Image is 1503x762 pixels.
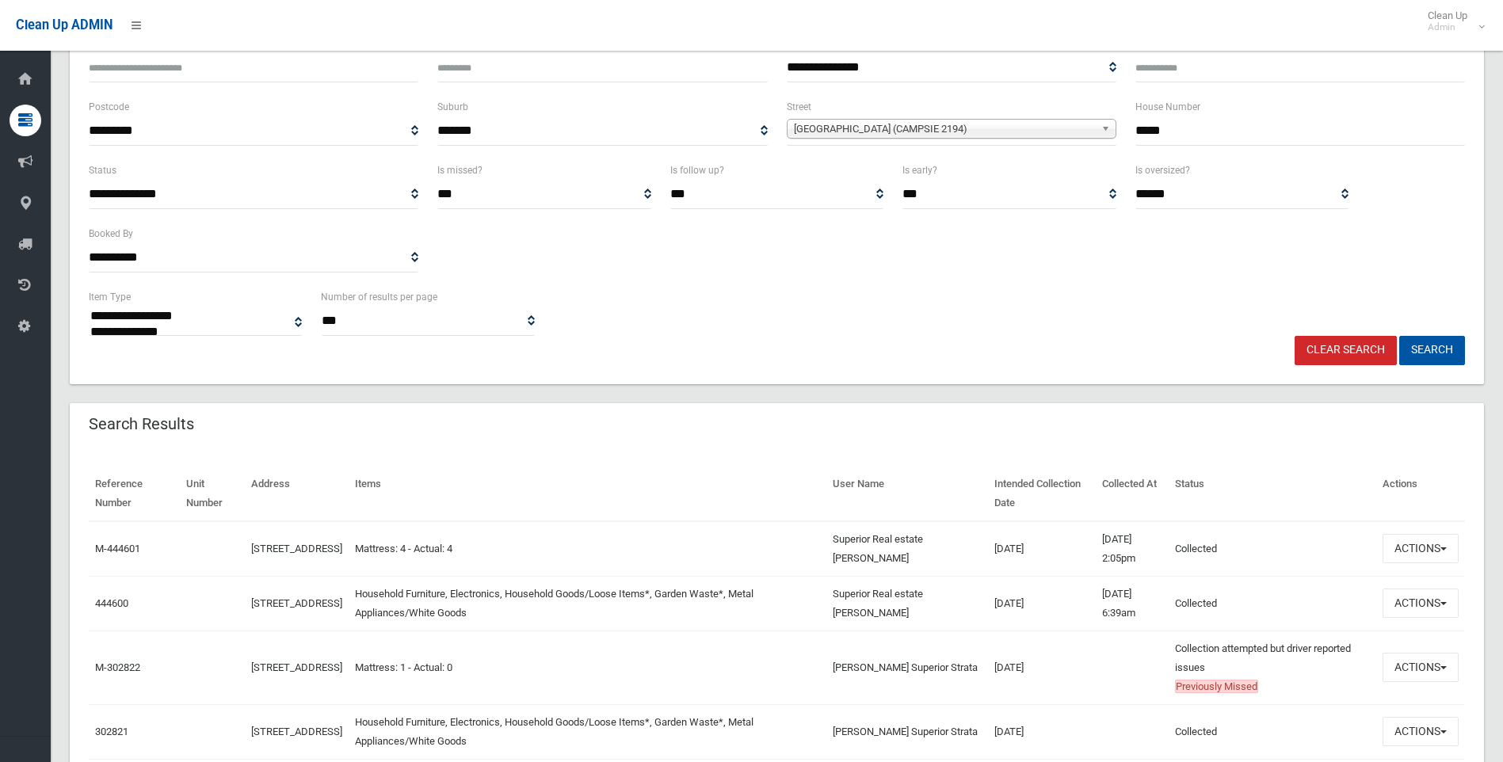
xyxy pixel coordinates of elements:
button: Actions [1383,534,1459,563]
td: [DATE] [988,521,1097,577]
td: Collected [1169,704,1376,759]
td: [DATE] 2:05pm [1096,521,1169,577]
small: Admin [1428,21,1467,33]
td: [DATE] 6:39am [1096,576,1169,631]
label: Number of results per page [321,288,437,306]
label: Item Type [89,288,131,306]
a: 302821 [95,726,128,737]
th: User Name [826,467,988,521]
a: [STREET_ADDRESS] [251,726,342,737]
td: Collection attempted but driver reported issues [1169,631,1376,704]
a: [STREET_ADDRESS] [251,543,342,554]
td: [DATE] [988,704,1097,759]
th: Unit Number [180,467,245,521]
label: Is early? [902,162,937,179]
th: Address [245,467,349,521]
label: Is oversized? [1135,162,1190,179]
span: Clean Up [1420,10,1483,33]
th: Reference Number [89,467,180,521]
td: Collected [1169,576,1376,631]
td: [DATE] [988,576,1097,631]
td: Household Furniture, Electronics, Household Goods/Loose Items*, Garden Waste*, Metal Appliances/W... [349,576,826,631]
th: Actions [1376,467,1465,521]
a: M-444601 [95,543,140,554]
label: House Number [1135,98,1200,116]
td: Collected [1169,521,1376,577]
a: M-302822 [95,661,140,673]
th: Intended Collection Date [988,467,1097,521]
a: [STREET_ADDRESS] [251,661,342,673]
label: Booked By [89,225,133,242]
button: Actions [1383,717,1459,746]
label: Is missed? [437,162,483,179]
a: [STREET_ADDRESS] [251,597,342,609]
label: Street [787,98,811,116]
th: Collected At [1096,467,1169,521]
td: [DATE] [988,631,1097,704]
label: Suburb [437,98,468,116]
label: Status [89,162,116,179]
a: 444600 [95,597,128,609]
td: Mattress: 4 - Actual: 4 [349,521,826,577]
th: Items [349,467,826,521]
td: Superior Real estate [PERSON_NAME] [826,521,988,577]
label: Postcode [89,98,129,116]
a: Clear Search [1295,336,1397,365]
button: Actions [1383,653,1459,682]
span: [GEOGRAPHIC_DATA] (CAMPSIE 2194) [794,120,1095,139]
label: Is follow up? [670,162,724,179]
span: Previously Missed [1175,680,1258,693]
td: Superior Real estate [PERSON_NAME] [826,576,988,631]
td: Household Furniture, Electronics, Household Goods/Loose Items*, Garden Waste*, Metal Appliances/W... [349,704,826,759]
button: Search [1399,336,1465,365]
th: Status [1169,467,1376,521]
td: [PERSON_NAME] Superior Strata [826,631,988,704]
td: [PERSON_NAME] Superior Strata [826,704,988,759]
td: Mattress: 1 - Actual: 0 [349,631,826,704]
span: Clean Up ADMIN [16,17,113,32]
header: Search Results [70,409,213,440]
button: Actions [1383,589,1459,618]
